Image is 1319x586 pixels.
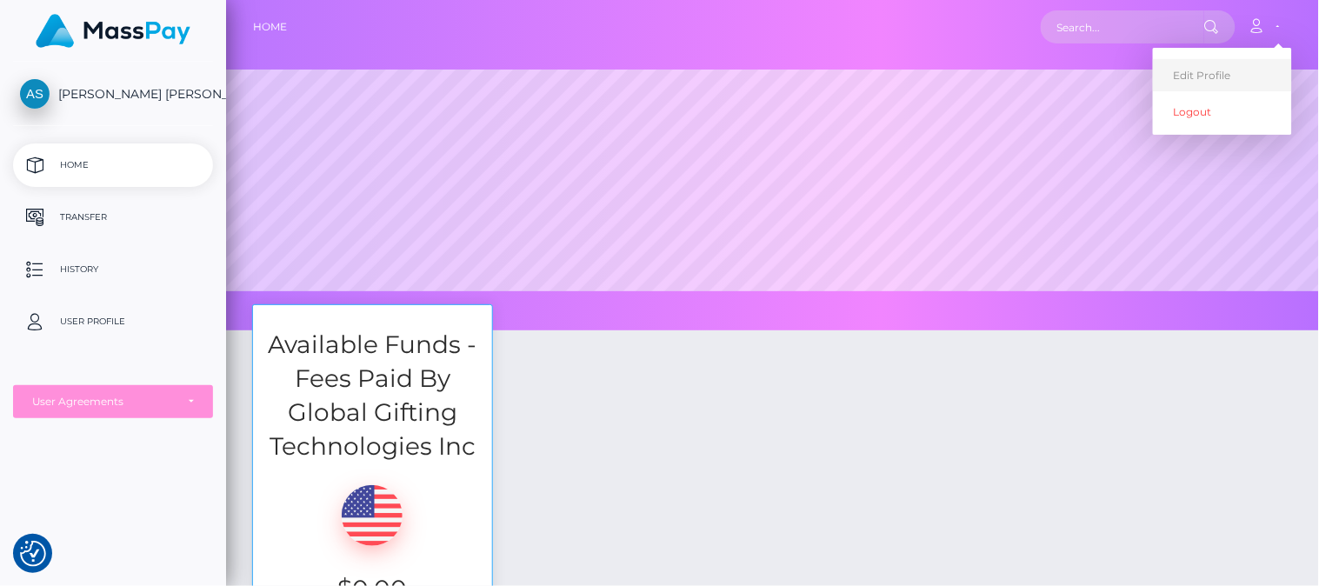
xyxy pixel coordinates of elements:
[1041,10,1204,43] input: Search...
[13,196,213,239] a: Transfer
[20,256,206,283] p: History
[13,248,213,291] a: History
[13,300,213,343] a: User Profile
[20,309,206,335] p: User Profile
[1153,59,1292,91] a: Edit Profile
[1153,96,1292,128] a: Logout
[253,9,287,45] a: Home
[342,485,403,546] img: USD.png
[20,541,46,567] button: Consent Preferences
[13,385,213,418] button: User Agreements
[36,14,190,48] img: MassPay
[20,152,206,178] p: Home
[20,541,46,567] img: Revisit consent button
[13,86,213,102] span: [PERSON_NAME] [PERSON_NAME]
[20,204,206,230] p: Transfer
[253,328,492,464] h3: Available Funds - Fees Paid By Global Gifting Technologies Inc
[13,143,213,187] a: Home
[32,395,175,409] div: User Agreements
